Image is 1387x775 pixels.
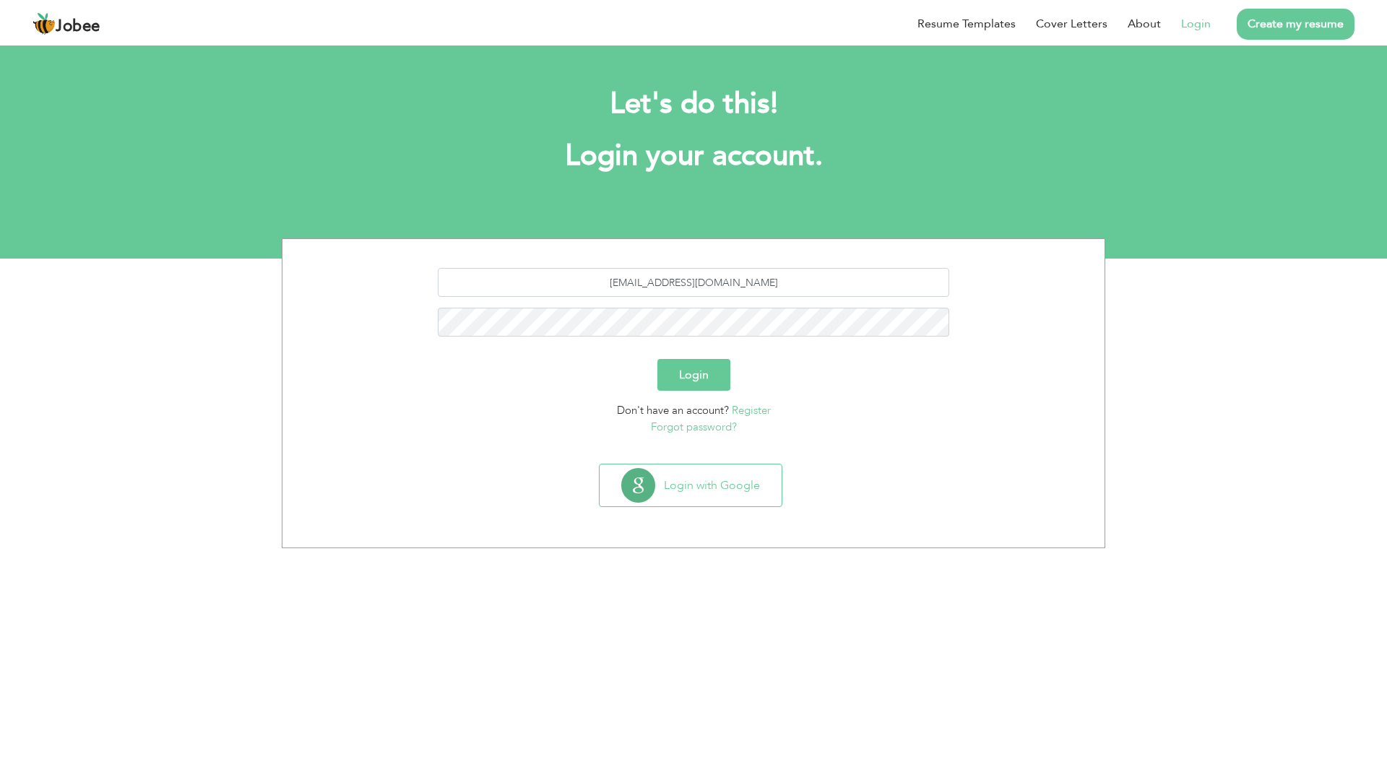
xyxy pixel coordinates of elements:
[732,403,771,417] a: Register
[1036,15,1107,33] a: Cover Letters
[1128,15,1161,33] a: About
[33,12,56,35] img: jobee.io
[617,403,729,417] span: Don't have an account?
[1181,15,1211,33] a: Login
[1237,9,1354,40] a: Create my resume
[56,19,100,35] span: Jobee
[33,12,100,35] a: Jobee
[651,420,737,434] a: Forgot password?
[600,464,782,506] button: Login with Google
[917,15,1016,33] a: Resume Templates
[303,137,1084,175] h1: Login your account.
[657,359,730,391] button: Login
[438,268,950,297] input: Email
[303,85,1084,123] h2: Let's do this!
